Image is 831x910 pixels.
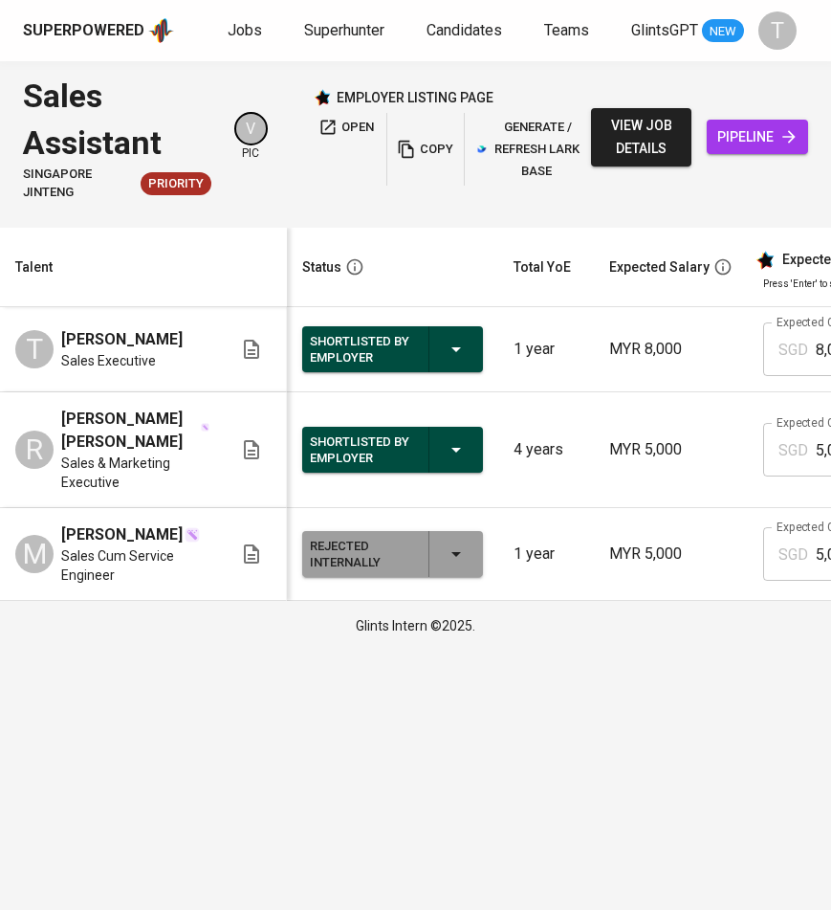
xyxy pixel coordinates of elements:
[477,144,487,154] img: lark
[778,339,808,362] p: SGD
[514,255,571,279] div: Total YoE
[609,338,733,361] p: MYR 8,000
[201,423,209,432] img: magic_wand.svg
[23,20,144,42] div: Superpowered
[426,19,506,43] a: Candidates
[234,112,268,162] div: pic
[544,19,593,43] a: Teams
[400,139,451,161] span: copy
[310,534,413,576] div: Rejected Internally
[609,255,710,279] div: Expected Salary
[15,330,54,368] div: T
[778,439,808,462] p: SGD
[609,438,733,461] p: MYR 5,000
[609,543,733,566] p: MYR 5,000
[228,19,266,43] a: Jobs
[302,255,341,279] div: Status
[228,21,262,39] span: Jobs
[185,527,200,543] img: magic_wand.svg
[310,329,413,371] div: Shortlisted by Employer
[61,454,209,492] span: Sales & Marketing Executive
[141,172,211,195] div: New Job received from Demand Team
[631,21,698,39] span: GlintsGPT
[514,338,579,361] p: 1 year
[302,427,483,473] button: Shortlisted by Employer
[148,16,174,45] img: app logo
[304,19,388,43] a: Superhunter
[318,117,374,139] span: open
[591,108,692,166] button: view job details
[23,166,133,201] span: Singapore Jinteng
[23,16,174,45] a: Superpoweredapp logo
[15,255,53,279] div: Talent
[722,125,793,149] span: pipeline
[631,19,744,43] a: GlintsGPT NEW
[514,438,579,461] p: 4 years
[707,120,808,155] a: pipeline
[702,22,744,41] span: NEW
[310,430,413,472] div: Shortlisted by Employer
[472,113,591,186] button: lark generate / refresh lark base
[61,351,156,370] span: Sales Executive
[477,117,586,182] span: generate / refresh lark base
[61,408,199,454] span: [PERSON_NAME] [PERSON_NAME]
[758,11,797,50] div: T
[514,543,579,566] p: 1 year
[61,546,209,585] span: Sales Cum Service Engineer
[544,21,589,39] span: Teams
[61,328,183,351] span: [PERSON_NAME]
[302,531,483,577] button: Rejected Internally
[755,251,775,270] img: glints_star.svg
[426,21,502,39] span: Candidates
[141,175,211,193] span: Priority
[314,89,331,106] img: Glints Star
[15,535,54,573] div: M
[337,88,493,107] p: employer listing page
[234,112,268,145] div: V
[314,113,379,186] a: open
[606,114,677,161] span: view job details
[61,523,183,546] span: [PERSON_NAME]
[15,431,54,469] div: R
[778,544,808,566] p: SGD
[395,113,456,186] button: copy
[23,73,211,166] div: Sales Assistant
[314,113,379,143] button: open
[302,326,483,372] button: Shortlisted by Employer
[304,21,384,39] span: Superhunter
